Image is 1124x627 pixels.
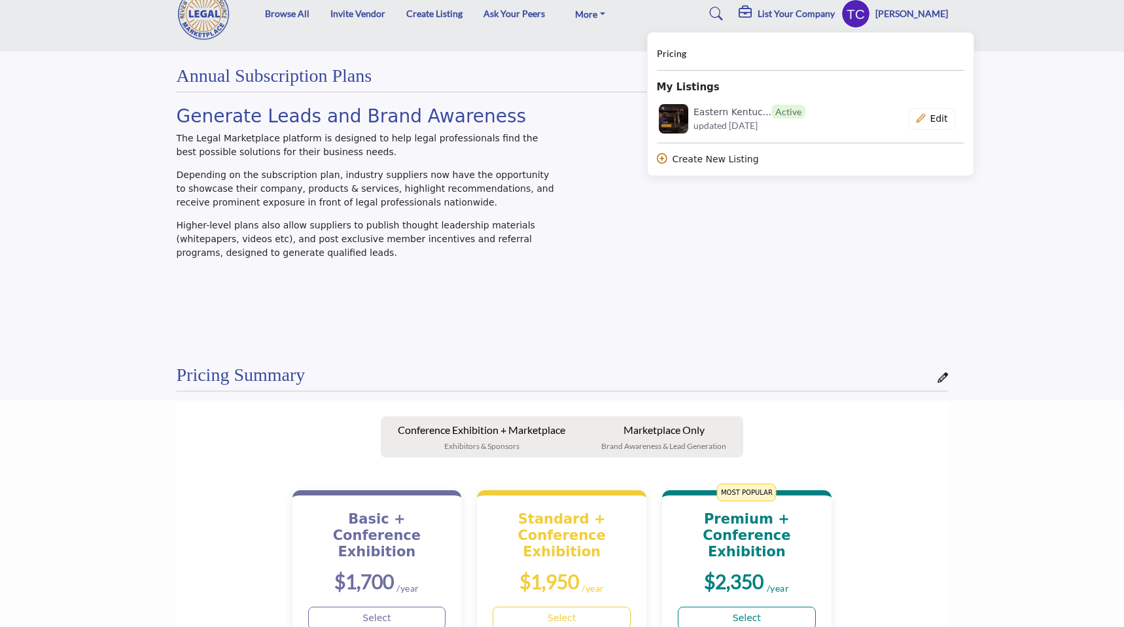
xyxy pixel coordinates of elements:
img: eastern-kentucky-university logo [659,104,688,134]
a: Search [697,3,731,24]
b: $2,350 [704,569,764,593]
b: Basic + Conference Exhibition [333,511,421,560]
div: Basic outlined example [909,108,955,130]
a: Browse All [265,8,309,19]
a: Pricing [657,46,686,62]
div: Create New Listing [657,152,964,166]
p: Depending on the subscription plan, industry suppliers now have the opportunity to showcase their... [177,168,555,209]
p: Brand Awareness & Lead Generation [601,440,726,452]
h2: Pricing Summary [177,364,306,386]
span: updated [DATE] [694,118,758,132]
p: The Legal Marketplace platform is designed to help legal professionals find the best possible sol... [177,132,555,159]
div: List Your Company [739,6,835,22]
h5: List Your Company [758,8,835,20]
h2: Annual Subscription Plans [177,65,372,87]
button: Marketplace Only Brand Awareness & Lead Generation [584,416,743,458]
p: Exhibitors & Sponsors [398,440,565,452]
a: Invite Vendor [330,8,385,19]
h2: Generate Leads and Brand Awareness [177,105,555,128]
h6: Eastern Kentucky University. [694,105,805,118]
span: MOST POPULAR [717,484,777,501]
p: Marketplace Only [601,422,726,438]
p: Conference Exhibition + Marketplace [398,422,565,438]
b: Standard + Conference Exhibition [518,511,605,560]
span: Pricing [657,48,686,59]
sub: /year [396,582,419,594]
b: Premium + Conference Exhibition [703,511,790,560]
sub: /year [582,582,605,594]
sub: /year [767,582,790,594]
span: Active [771,105,805,118]
button: Conference Exhibition + Marketplace Exhibitors & Sponsors [381,416,582,458]
h5: [PERSON_NAME] [875,7,948,20]
div: List Your Company [647,32,974,176]
a: eastern-kentucky-university logo Eastern Kentuc...Active updated [DATE] [657,104,835,134]
a: More [566,5,614,23]
b: $1,700 [334,569,394,593]
a: Ask Your Peers [483,8,545,19]
button: Show Company Details With Edit Page [909,108,955,130]
b: My Listings [657,80,720,95]
b: $1,950 [519,569,579,593]
p: Higher-level plans also allow suppliers to publish thought leadership materials (whitepapers, vid... [177,219,555,260]
a: Create Listing [406,8,463,19]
